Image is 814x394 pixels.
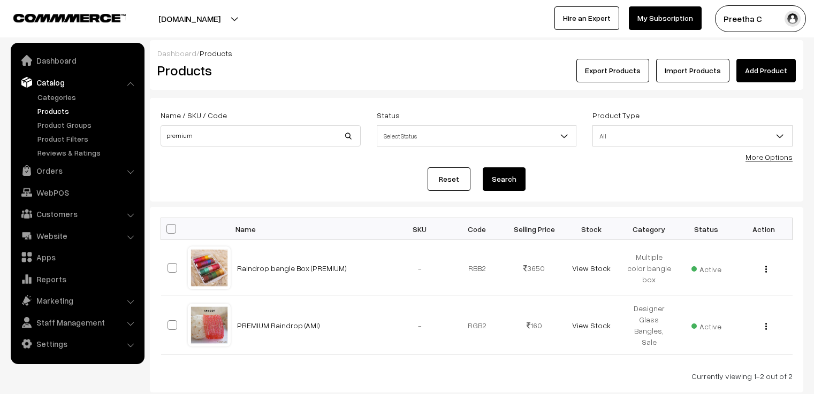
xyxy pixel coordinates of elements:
a: Hire an Expert [554,6,619,30]
button: Search [483,167,526,191]
a: Catalog [13,73,141,92]
h2: Products [157,62,360,79]
button: Export Products [576,59,649,82]
td: Designer Glass Bangles, Sale [620,296,678,354]
a: WebPOS [13,183,141,202]
a: Dashboard [157,49,196,58]
a: Import Products [656,59,729,82]
a: Reviews & Ratings [35,147,141,158]
th: Action [735,218,792,240]
a: More Options [745,152,793,161]
a: View Stock [572,321,611,330]
a: Products [35,105,141,117]
img: Menu [765,266,767,273]
a: Reports [13,269,141,289]
span: Active [691,261,721,275]
td: 3650 [506,240,563,296]
th: Category [620,218,678,240]
span: Select Status [377,127,576,145]
a: Orders [13,161,141,180]
span: Active [691,318,721,332]
a: Categories [35,91,141,103]
label: Status [377,110,400,121]
a: Add Product [736,59,796,82]
div: / [157,48,796,59]
td: RBB2 [448,240,506,296]
a: Staff Management [13,313,141,332]
th: SKU [391,218,448,240]
a: Reset [428,167,470,191]
th: Code [448,218,506,240]
a: Customers [13,204,141,223]
a: Settings [13,334,141,353]
a: Marketing [13,291,141,310]
th: Selling Price [506,218,563,240]
td: - [391,240,448,296]
img: Menu [765,323,767,330]
span: All [593,127,792,145]
a: View Stock [572,264,611,273]
a: Product Filters [35,133,141,144]
a: My Subscription [629,6,702,30]
button: [DOMAIN_NAME] [121,5,258,32]
label: Name / SKU / Code [161,110,227,121]
span: Select Status [377,125,577,146]
a: Raindrop bangle Box (PREMIUM) [237,264,347,273]
a: Product Groups [35,119,141,130]
td: 160 [506,296,563,354]
span: All [592,125,793,146]
a: Apps [13,248,141,267]
span: Products [200,49,232,58]
td: RGB2 [448,296,506,354]
button: Preetha C [715,5,806,32]
th: Name [231,218,391,240]
td: Multiple color bangle box [620,240,678,296]
img: COMMMERCE [13,14,126,22]
td: - [391,296,448,354]
label: Product Type [592,110,640,121]
th: Status [678,218,735,240]
input: Name / SKU / Code [161,125,361,146]
a: Website [13,226,141,245]
img: user [785,11,801,27]
a: Dashboard [13,51,141,70]
div: Currently viewing 1-2 out of 2 [161,370,793,382]
th: Stock [563,218,620,240]
a: PREMIUM Raindrop (AMI) [237,321,320,330]
a: COMMMERCE [13,11,107,24]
